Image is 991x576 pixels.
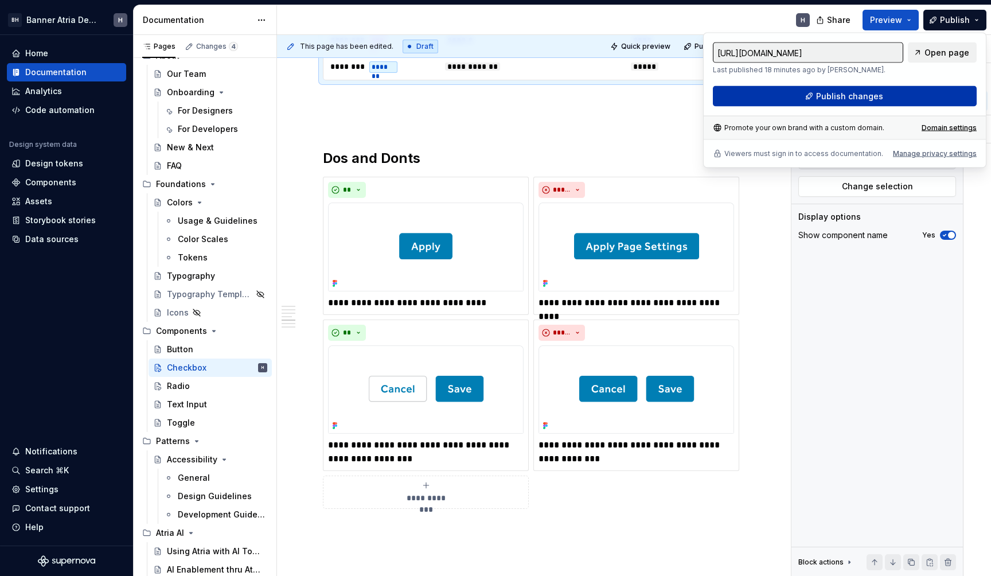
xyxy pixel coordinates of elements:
a: Design tokens [7,154,126,173]
div: Using Atria with AI Tools [167,546,262,557]
div: Code automation [25,104,95,116]
div: Development Guidelines [178,509,265,520]
button: Publish changes [680,38,755,55]
button: Manage privacy settings [893,149,977,158]
span: Draft [416,42,434,51]
button: Search ⌘K [7,461,126,480]
div: Toggle [167,417,195,429]
button: Contact support [7,499,126,517]
div: Display options [798,211,861,223]
div: Onboarding [167,87,214,98]
a: For Designers [159,102,272,120]
div: Design Guidelines [178,491,252,502]
a: Text Input [149,395,272,414]
div: Icons [167,307,189,318]
div: H [118,15,123,25]
a: Colors [149,193,272,212]
a: Button [149,340,272,359]
a: Data sources [7,230,126,248]
a: Color Scales [159,230,272,248]
a: Typography Template [149,285,272,303]
div: Analytics [25,85,62,97]
span: Preview [870,14,902,26]
a: For Developers [159,120,272,138]
svg: Supernova Logo [38,555,95,567]
div: Block actions [798,554,854,570]
span: Change selection [842,181,913,192]
a: Using Atria with AI Tools [149,542,272,561]
button: Help [7,518,126,536]
div: For Designers [178,105,233,116]
button: Notifications [7,442,126,461]
div: Usage & Guidelines [178,215,257,227]
div: Home [25,48,48,59]
div: Banner Atria Design System [26,14,100,26]
a: Analytics [7,82,126,100]
img: c7a06ca6-2bef-409b-b42d-7c9f5e0a6b17.png [328,345,524,434]
div: Atria AI [138,524,272,542]
a: Tokens [159,248,272,267]
div: Domain settings [922,123,977,133]
img: 7fb2c741-357e-4080-8ac9-8cccd34ce33c.png [539,345,734,434]
span: Quick preview [621,42,670,51]
button: Share [810,10,858,30]
label: Yes [922,231,935,240]
span: Publish changes [816,91,883,102]
div: Design system data [9,140,77,149]
div: Atria AI [156,527,184,539]
button: Change selection [798,176,956,197]
div: Patterns [138,432,272,450]
img: 350c0b88-7a75-4352-9627-36ec16814a39.png [539,203,734,291]
a: Radio [149,377,272,395]
a: Toggle [149,414,272,432]
div: Block actions [798,558,844,567]
a: New & Next [149,138,272,157]
div: BH [8,13,22,27]
div: Contact support [25,503,90,514]
span: 4 [229,42,238,51]
a: FAQ [149,157,272,175]
a: Documentation [7,63,126,81]
a: Open page [908,42,977,63]
div: Notifications [25,446,77,457]
div: Colors [167,197,193,208]
p: Viewers must sign in to access documentation. [724,149,883,158]
div: Accessibility [167,454,217,465]
a: Development Guidelines [159,505,272,524]
div: Show component name [798,229,888,241]
div: Text Input [167,399,207,410]
a: Storybook stories [7,211,126,229]
div: New & Next [167,142,214,153]
button: Quick preview [607,38,676,55]
button: Preview [863,10,919,30]
div: General [178,472,210,484]
img: c9e85caa-6e88-4265-97d1-09b1b2f94c61.png [328,203,524,291]
a: Typography [149,267,272,285]
div: Settings [25,484,58,495]
button: BHBanner Atria Design SystemH [2,7,131,32]
button: Publish [923,10,986,30]
a: CheckboxH [149,359,272,377]
a: Assets [7,192,126,211]
div: Button [167,344,193,355]
div: Documentation [143,14,251,26]
div: Typography Template [167,289,252,300]
a: Icons [149,303,272,322]
div: Components [138,322,272,340]
span: Publish [940,14,970,26]
div: Pages [142,42,175,51]
div: Components [25,177,76,188]
div: Patterns [156,435,190,447]
div: Our Team [167,68,206,80]
div: Components [156,325,207,337]
div: Documentation [25,67,87,78]
a: Code automation [7,101,126,119]
a: Usage & Guidelines [159,212,272,230]
div: Design tokens [25,158,83,169]
div: Assets [25,196,52,207]
a: Home [7,44,126,63]
div: Search ⌘K [25,465,69,476]
div: Radio [167,380,190,392]
div: Foundations [138,175,272,193]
